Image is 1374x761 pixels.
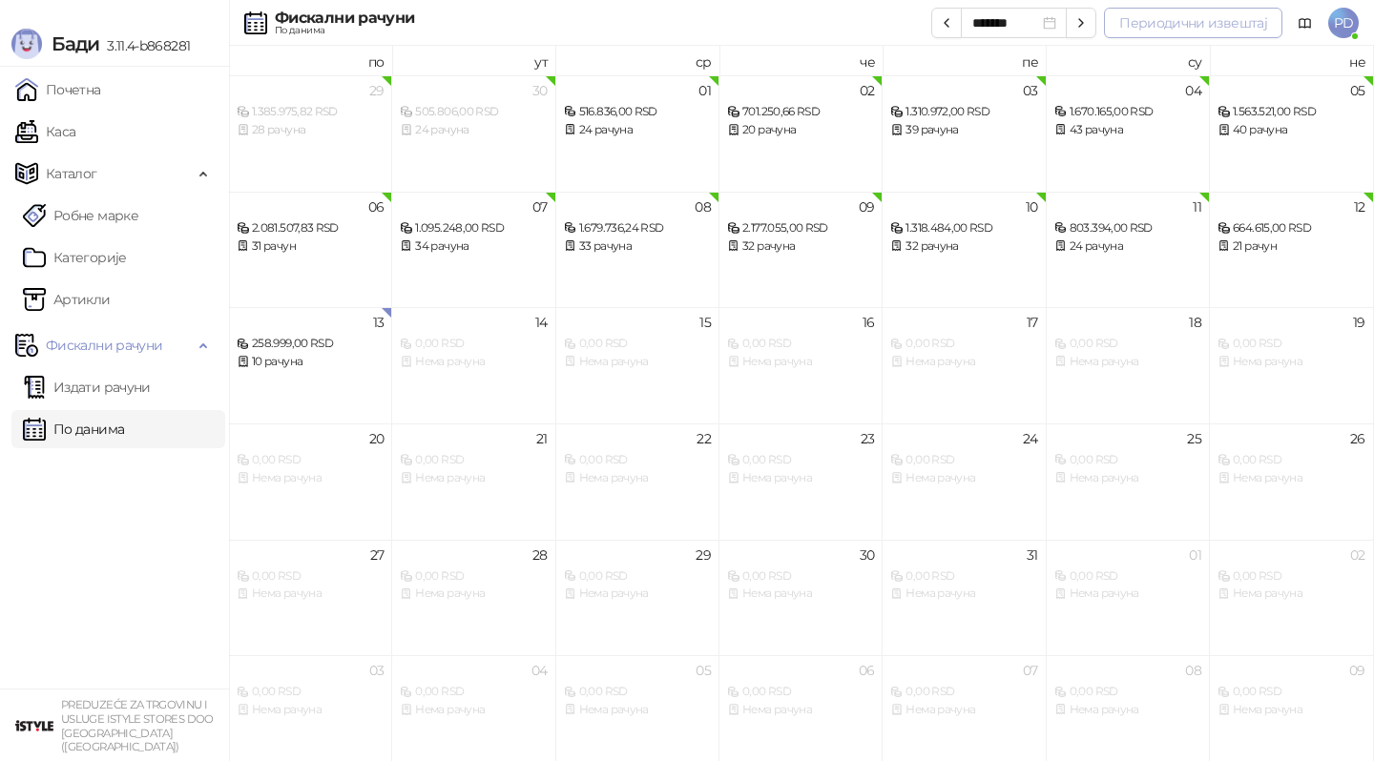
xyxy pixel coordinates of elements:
div: 26 [1350,432,1365,445]
td: 2025-10-22 [556,423,719,540]
div: Нема рачуна [564,585,711,603]
td: 2025-10-25 [1047,423,1210,540]
div: 25 [1187,432,1201,445]
div: 20 [369,432,385,445]
div: 0,00 RSD [890,683,1037,701]
div: 32 рачуна [890,237,1037,256]
div: 0,00 RSD [237,683,384,701]
span: Фискални рачуни [46,326,162,364]
div: 1.679.736,24 RSD [564,219,711,237]
span: Каталог [46,154,97,193]
div: 04 [1185,84,1201,97]
div: 18 [1189,316,1201,329]
div: 27 [370,548,385,562]
div: Нема рачуна [1218,585,1364,603]
div: 516.836,00 RSD [564,103,711,121]
div: 664.615,00 RSD [1218,219,1364,237]
div: 03 [369,664,385,677]
td: 2025-10-26 [1210,423,1373,540]
td: 2025-10-01 [556,75,719,192]
div: Нема рачуна [400,701,547,719]
div: 33 рачуна [564,237,711,256]
div: 1.095.248,00 RSD [400,219,547,237]
div: 0,00 RSD [890,567,1037,586]
div: 0,00 RSD [1218,683,1364,701]
td: 2025-11-01 [1047,540,1210,656]
div: 0,00 RSD [1054,451,1201,469]
div: Нема рачуна [564,701,711,719]
div: 0,00 RSD [727,567,874,586]
small: PREDUZEĆE ZA TRGOVINU I USLUGE ISTYLE STORES DOO [GEOGRAPHIC_DATA] ([GEOGRAPHIC_DATA]) [61,698,214,753]
th: че [719,46,883,75]
div: 04 [531,664,548,677]
div: 0,00 RSD [564,683,711,701]
div: 39 рачуна [890,121,1037,139]
td: 2025-10-20 [229,423,392,540]
div: 43 рачуна [1054,121,1201,139]
div: Нема рачуна [1054,701,1201,719]
div: Нема рачуна [727,585,874,603]
th: ср [556,46,719,75]
div: Нема рачуна [237,469,384,487]
div: 0,00 RSD [1218,567,1364,586]
img: 64x64-companyLogo-77b92cf4-9946-4f36-9751-bf7bb5fd2c7d.png [15,707,53,745]
div: 701.250,66 RSD [727,103,874,121]
div: Нема рачуна [890,701,1037,719]
div: Нема рачуна [1054,585,1201,603]
div: 0,00 RSD [1218,451,1364,469]
div: 12 [1354,200,1365,214]
span: PD [1328,8,1359,38]
a: Робне марке [23,196,138,235]
div: 07 [532,200,548,214]
div: Нема рачуна [890,353,1037,371]
div: 21 рачун [1218,237,1364,256]
td: 2025-10-04 [1047,75,1210,192]
div: Нема рачуна [1054,469,1201,487]
div: 05 [696,664,711,677]
td: 2025-10-31 [883,540,1046,656]
div: 14 [535,316,548,329]
td: 2025-10-29 [556,540,719,656]
td: 2025-10-14 [392,307,555,423]
td: 2025-10-18 [1047,307,1210,423]
div: 23 [861,432,875,445]
div: Нема рачуна [1054,353,1201,371]
td: 2025-10-28 [392,540,555,656]
td: 2025-10-19 [1210,307,1373,423]
div: 2.081.507,83 RSD [237,219,384,237]
div: 258.999,00 RSD [237,335,384,353]
td: 2025-10-05 [1210,75,1373,192]
td: 2025-10-06 [229,192,392,308]
a: По данима [23,410,124,448]
div: 34 рачуна [400,237,547,256]
div: 10 рачуна [237,353,384,371]
div: 803.394,00 RSD [1054,219,1201,237]
td: 2025-10-08 [556,192,719,308]
div: 0,00 RSD [237,451,384,469]
div: 08 [1185,664,1201,677]
div: 30 [860,548,875,562]
div: 17 [1027,316,1038,329]
div: 06 [859,664,875,677]
td: 2025-10-12 [1210,192,1373,308]
div: 31 [1027,548,1038,562]
div: 24 [1023,432,1038,445]
div: 1.318.484,00 RSD [890,219,1037,237]
div: 505.806,00 RSD [400,103,547,121]
td: 2025-09-29 [229,75,392,192]
div: 0,00 RSD [727,451,874,469]
div: 16 [863,316,875,329]
div: Нема рачуна [564,353,711,371]
div: 09 [1349,664,1365,677]
div: 08 [695,200,711,214]
td: 2025-10-03 [883,75,1046,192]
div: 20 рачуна [727,121,874,139]
div: Нема рачуна [1218,469,1364,487]
div: 0,00 RSD [400,335,547,353]
a: Почетна [15,71,101,109]
div: 0,00 RSD [1054,335,1201,353]
div: 0,00 RSD [1054,567,1201,586]
div: 29 [696,548,711,562]
div: Нема рачуна [400,353,547,371]
div: 0,00 RSD [1218,335,1364,353]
